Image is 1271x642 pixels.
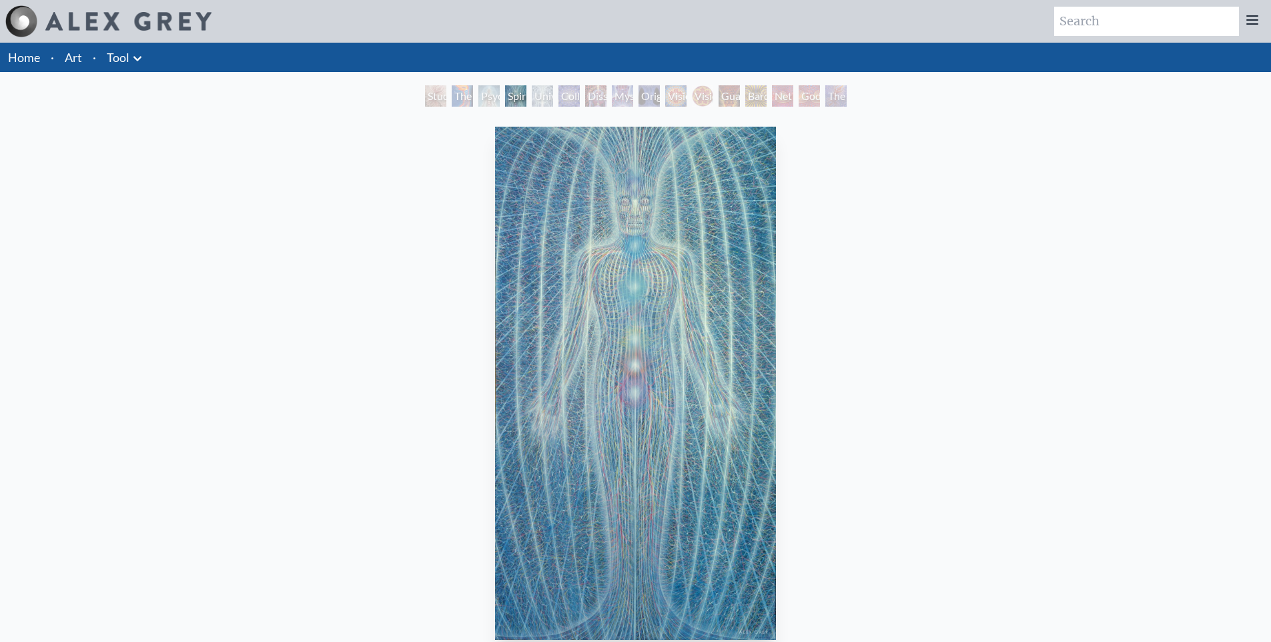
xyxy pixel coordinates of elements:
div: Collective Vision [558,85,580,107]
div: Net of Being [772,85,793,107]
div: Godself [799,85,820,107]
div: Guardian of Infinite Vision [719,85,740,107]
div: Spiritual Energy System [505,85,526,107]
a: Home [8,50,40,65]
div: Psychic Energy System [478,85,500,107]
a: Tool [107,48,129,67]
div: Study for the Great Turn [425,85,446,107]
div: The Torch [452,85,473,107]
img: 15-Spiritual-Energy-System-1981-Alex-Grey-watermarked.jpg [495,127,777,640]
div: Bardo Being [745,85,767,107]
input: Search [1054,7,1239,36]
div: Mystic Eye [612,85,633,107]
div: The Great Turn [825,85,847,107]
div: Vision Crystal [665,85,687,107]
div: Original Face [639,85,660,107]
li: · [45,43,59,72]
div: Dissectional Art for Tool's Lateralus CD [585,85,606,107]
a: Art [65,48,82,67]
div: Vision [PERSON_NAME] [692,85,713,107]
div: Universal Mind Lattice [532,85,553,107]
li: · [87,43,101,72]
